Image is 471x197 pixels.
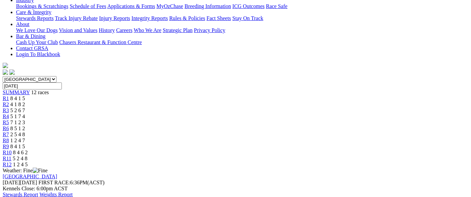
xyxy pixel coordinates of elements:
[163,27,193,33] a: Strategic Plan
[3,89,30,95] a: SUMMARY
[38,180,105,185] span: 6:36PM(ACST)
[116,27,132,33] a: Careers
[3,186,468,192] div: Kennels Close: 6:00pm ACST
[3,132,9,137] a: R7
[185,3,231,9] a: Breeding Information
[3,156,11,161] a: R11
[3,102,9,107] a: R2
[3,120,9,125] a: R5
[3,114,9,119] a: R4
[169,15,205,21] a: Rules & Policies
[38,180,70,185] span: FIRST RACE:
[16,27,57,33] a: We Love Our Dogs
[16,33,45,39] a: Bar & Dining
[16,39,58,45] a: Cash Up Your Club
[10,138,25,143] span: 1 2 4 7
[10,132,25,137] span: 2 5 4 8
[10,126,25,131] span: 8 5 1 2
[3,180,37,185] span: [DATE]
[107,3,155,9] a: Applications & Forms
[16,9,51,15] a: Care & Integrity
[16,3,468,9] div: Industry
[3,168,47,173] span: Weather: Fine
[16,27,468,33] div: About
[232,3,264,9] a: ICG Outcomes
[16,21,29,27] a: About
[13,162,28,167] span: 1 2 4 5
[232,15,263,21] a: Stay On Track
[3,82,62,89] input: Select date
[16,39,468,45] div: Bar & Dining
[3,108,9,113] a: R3
[156,3,183,9] a: MyOzChase
[16,15,468,21] div: Care & Integrity
[194,27,225,33] a: Privacy Policy
[10,114,25,119] span: 5 1 7 4
[10,120,25,125] span: 7 1 2 3
[134,27,161,33] a: Who We Are
[3,180,20,185] span: [DATE]
[3,63,8,68] img: logo-grsa-white.png
[16,3,68,9] a: Bookings & Scratchings
[10,144,25,149] span: 8 4 1 5
[3,144,9,149] a: R9
[3,126,9,131] a: R6
[10,102,25,107] span: 4 1 8 2
[59,39,142,45] a: Chasers Restaurant & Function Centre
[33,168,47,174] img: Fine
[10,108,25,113] span: 5 2 6 7
[99,15,130,21] a: Injury Reports
[207,15,231,21] a: Fact Sheets
[13,156,27,161] span: 5 2 4 8
[131,15,168,21] a: Integrity Reports
[3,162,12,167] a: R12
[55,15,98,21] a: Track Injury Rebate
[70,3,106,9] a: Schedule of Fees
[3,95,9,101] a: R1
[3,174,57,179] a: [GEOGRAPHIC_DATA]
[13,150,28,155] span: 8 4 6 2
[3,150,12,155] a: R10
[16,45,48,51] a: Contact GRSA
[16,51,60,57] a: Login To Blackbook
[99,27,115,33] a: History
[16,15,53,21] a: Stewards Reports
[31,89,49,95] span: 12 races
[266,3,287,9] a: Race Safe
[59,27,97,33] a: Vision and Values
[10,95,25,101] span: 8 4 1 5
[9,69,15,75] img: twitter.svg
[3,69,8,75] img: facebook.svg
[3,138,9,143] a: R8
